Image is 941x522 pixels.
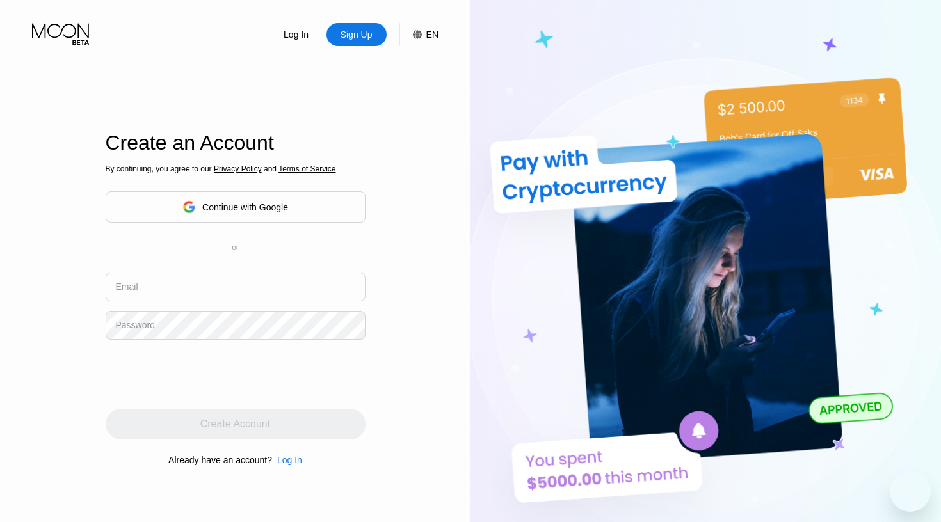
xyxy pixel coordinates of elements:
[277,455,302,465] div: Log In
[106,164,366,173] div: By continuing, you agree to our
[214,164,262,173] span: Privacy Policy
[426,29,438,40] div: EN
[282,28,310,41] div: Log In
[266,23,326,46] div: Log In
[232,243,239,252] div: or
[272,455,302,465] div: Log In
[168,455,272,465] div: Already have an account?
[116,281,138,292] div: Email
[278,164,335,173] span: Terms of Service
[106,191,366,223] div: Continue with Google
[326,23,387,46] div: Sign Up
[262,164,279,173] span: and
[399,23,438,46] div: EN
[116,320,155,330] div: Password
[890,471,931,512] iframe: Knap til at åbne messaging-vindue
[339,28,374,41] div: Sign Up
[106,349,300,399] iframe: reCAPTCHA
[106,131,366,155] div: Create an Account
[202,202,288,212] div: Continue with Google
